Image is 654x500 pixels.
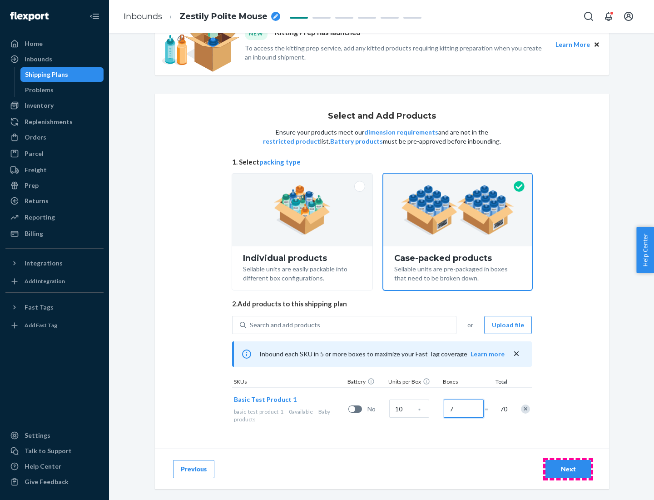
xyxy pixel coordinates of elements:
[25,259,63,268] div: Integrations
[25,133,46,142] div: Orders
[25,277,65,285] div: Add Integration
[5,146,104,161] a: Parcel
[234,408,283,415] span: basic-test-product-1
[5,194,104,208] a: Returns
[485,405,494,414] span: =
[275,27,361,40] p: Kitting Prep has launched
[85,7,104,25] button: Close Navigation
[5,163,104,177] a: Freight
[25,70,68,79] div: Shipping Plans
[25,229,43,238] div: Billing
[367,405,386,414] span: No
[262,128,502,146] p: Ensure your products meet our and are not in the list. must be pre-approved before inbounding.
[5,459,104,474] a: Help Center
[245,27,268,40] div: NEW
[25,181,39,190] div: Prep
[580,7,598,25] button: Open Search Box
[5,178,104,193] a: Prep
[232,157,532,167] span: 1. Select
[471,350,505,359] button: Learn more
[441,378,486,387] div: Boxes
[346,378,386,387] div: Battery
[5,98,104,113] a: Inventory
[250,320,320,330] div: Search and add products
[5,256,104,270] button: Integrations
[553,465,583,474] div: Next
[259,157,301,167] button: packing type
[5,428,104,443] a: Settings
[5,274,104,289] a: Add Integration
[116,3,287,30] ol: breadcrumbs
[20,83,104,97] a: Problems
[555,40,590,50] button: Learn More
[25,431,50,440] div: Settings
[5,36,104,51] a: Home
[25,117,73,126] div: Replenishments
[274,185,331,235] img: individual-pack.facf35554cb0f1810c75b2bd6df2d64e.png
[25,477,69,486] div: Give Feedback
[10,12,49,21] img: Flexport logo
[25,85,54,95] div: Problems
[243,263,362,283] div: Sellable units are easily packable into different box configurations.
[486,378,509,387] div: Total
[364,128,438,137] button: dimension requirements
[25,446,72,455] div: Talk to Support
[484,316,532,334] button: Upload file
[545,460,591,478] button: Next
[512,349,521,359] button: close
[25,101,54,110] div: Inventory
[25,213,55,222] div: Reporting
[498,405,507,414] span: 70
[5,475,104,489] button: Give Feedback
[232,341,532,367] div: Inbound each SKU in 5 or more boxes to maximize your Fast Tag coverage
[243,254,362,263] div: Individual products
[467,320,473,330] span: or
[245,44,547,62] p: To access the kitting prep service, add any kitted products requiring kitting preparation when yo...
[394,263,521,283] div: Sellable units are pre-packaged in boxes that need to be broken down.
[173,460,214,478] button: Previous
[521,405,530,414] div: Remove Item
[330,137,383,146] button: Battery products
[386,378,441,387] div: Units per Box
[25,165,47,175] div: Freight
[232,299,532,309] span: 2. Add products to this shipping plan
[5,130,104,145] a: Orders
[232,378,346,387] div: SKUs
[234,408,345,423] div: Baby products
[5,226,104,241] a: Billing
[619,7,638,25] button: Open account menu
[25,196,49,205] div: Returns
[592,40,602,50] button: Close
[389,400,429,418] input: Case Quantity
[328,112,436,121] h1: Select and Add Products
[234,395,297,404] button: Basic Test Product 1
[394,254,521,263] div: Case-packed products
[636,227,654,273] button: Help Center
[599,7,618,25] button: Open notifications
[124,11,162,21] a: Inbounds
[5,210,104,225] a: Reporting
[444,400,484,418] input: Number of boxes
[179,11,268,23] span: Zestily Polite Mouse
[20,67,104,82] a: Shipping Plans
[25,149,44,158] div: Parcel
[5,444,104,458] a: Talk to Support
[5,52,104,66] a: Inbounds
[25,303,54,312] div: Fast Tags
[5,318,104,333] a: Add Fast Tag
[263,137,320,146] button: restricted product
[5,115,104,129] a: Replenishments
[25,55,52,64] div: Inbounds
[234,395,297,403] span: Basic Test Product 1
[289,408,313,415] span: 0 available
[25,39,43,48] div: Home
[25,321,57,329] div: Add Fast Tag
[25,462,61,471] div: Help Center
[401,185,514,235] img: case-pack.59cecea509d18c883b923b81aeac6d0b.png
[5,300,104,315] button: Fast Tags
